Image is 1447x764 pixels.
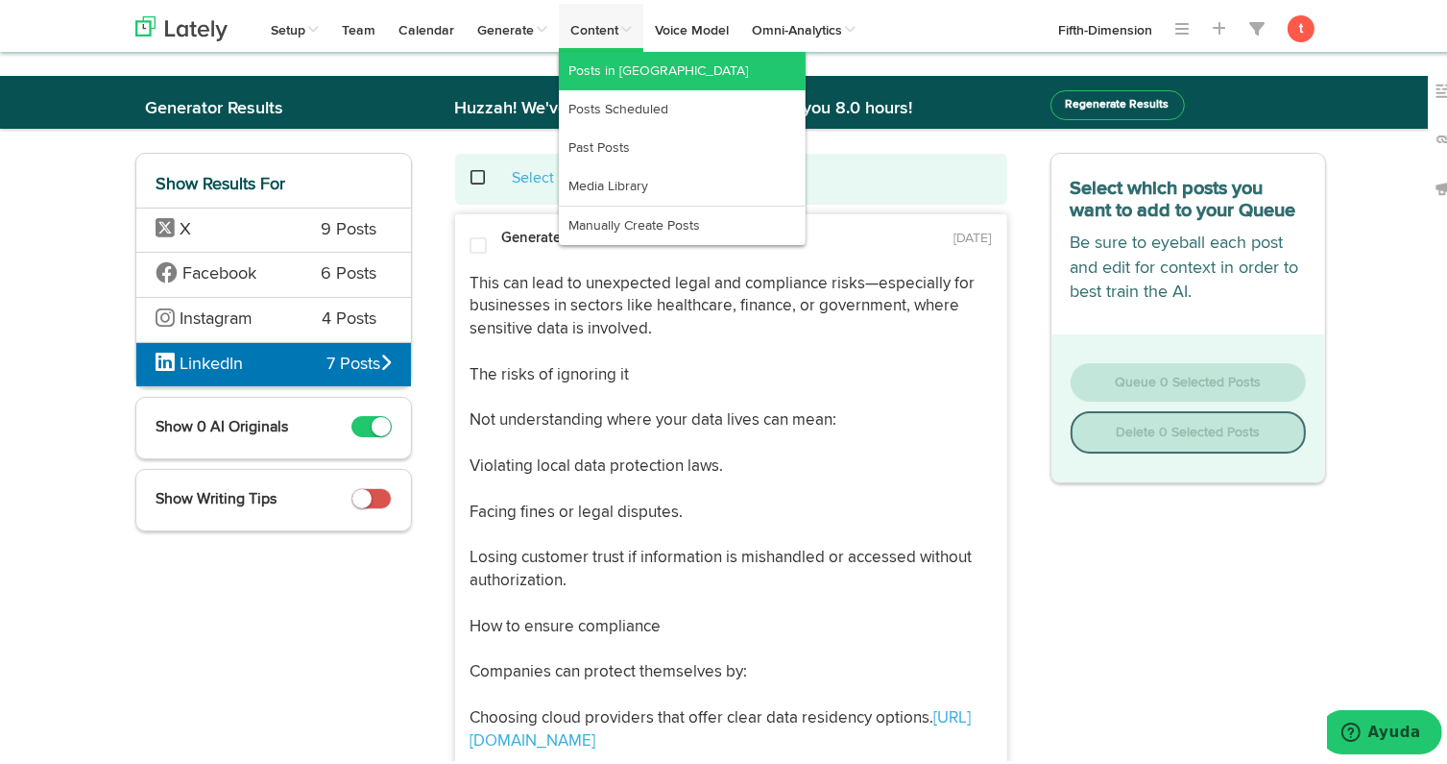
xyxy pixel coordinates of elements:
[156,416,288,431] span: Show 0 AI Originals
[1288,12,1314,38] button: t
[327,349,392,374] span: 7 Posts
[182,261,256,279] span: Facebook
[180,307,253,324] span: Instagram
[559,125,806,163] a: Past Posts
[1071,169,1307,218] h3: Select which posts you want to add to your Queue
[180,217,191,234] span: X
[156,172,285,189] span: Show Results For
[1115,372,1261,385] span: Queue 0 Selected Posts
[470,706,972,746] a: [URL][DOMAIN_NAME]
[135,12,228,37] img: logo_lately_bg_light.svg
[441,96,1022,115] h2: Huzzah! We've generated and saved you 8.0 hours!
[322,259,377,283] span: 6 Posts
[180,352,243,369] span: LinkedIn
[1327,706,1442,754] iframe: Abre un widget desde donde se puede obtener más información
[559,203,806,241] a: Manually Create Posts
[501,227,569,241] strong: Generated
[1071,407,1307,450] button: Delete 0 Selected Posts
[559,163,806,202] a: Media Library
[559,48,806,86] a: Posts in [GEOGRAPHIC_DATA]
[559,86,806,125] a: Posts Scheduled
[1071,359,1307,398] button: Queue 0 Selected Posts
[1071,228,1307,302] p: Be sure to eyeball each post and edit for context in order to best train the AI.
[135,96,412,115] h2: Generator Results
[323,304,377,329] span: 4 Posts
[1050,86,1185,116] button: Regenerate Results
[322,214,377,239] span: 9 Posts
[954,228,992,241] time: [DATE]
[513,167,592,183] a: Select Page
[156,488,277,504] span: Show Writing Tips
[470,272,979,723] span: This can lead to unexpected legal and compliance risks—especially for businesses in sectors like ...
